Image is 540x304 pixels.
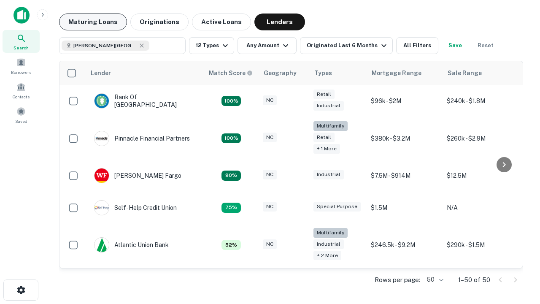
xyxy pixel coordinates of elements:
[3,30,40,53] a: Search
[94,131,190,146] div: Pinnacle Financial Partners
[367,61,443,85] th: Mortgage Range
[442,37,469,54] button: Save your search to get updates of matches that match your search criteria.
[263,202,277,212] div: NC
[259,61,309,85] th: Geography
[458,275,490,285] p: 1–50 of 50
[367,117,443,160] td: $380k - $3.2M
[91,68,111,78] div: Lender
[204,61,259,85] th: Capitalize uses an advanced AI algorithm to match your search with the best lender. The match sco...
[3,54,40,77] a: Borrowers
[443,61,518,85] th: Sale Range
[313,239,344,249] div: Industrial
[94,168,109,183] img: picture
[367,160,443,192] td: $7.5M - $914M
[3,103,40,126] a: Saved
[313,170,344,179] div: Industrial
[11,69,31,76] span: Borrowers
[238,37,297,54] button: Any Amount
[313,202,361,212] div: Special Purpose
[94,94,109,108] img: picture
[448,68,482,78] div: Sale Range
[472,37,499,54] button: Reset
[86,61,204,85] th: Lender
[313,90,335,99] div: Retail
[498,209,540,250] iframe: Chat Widget
[300,37,393,54] button: Originated Last 6 Months
[209,68,251,78] h6: Match Score
[94,238,109,252] img: picture
[94,131,109,146] img: picture
[367,224,443,266] td: $246.5k - $9.2M
[94,200,177,215] div: Self-help Credit Union
[221,240,241,250] div: Matching Properties: 7, hasApolloMatch: undefined
[367,85,443,117] td: $96k - $2M
[94,93,195,109] div: Bank Of [GEOGRAPHIC_DATA]
[221,171,241,181] div: Matching Properties: 12, hasApolloMatch: undefined
[313,133,335,142] div: Retail
[443,85,518,117] td: $240k - $1.8M
[313,121,348,131] div: Multifamily
[309,61,367,85] th: Types
[94,168,181,183] div: [PERSON_NAME] Fargo
[264,68,297,78] div: Geography
[313,251,341,261] div: + 2 more
[13,7,30,24] img: capitalize-icon.png
[73,42,137,49] span: [PERSON_NAME][GEOGRAPHIC_DATA], [GEOGRAPHIC_DATA]
[221,203,241,213] div: Matching Properties: 10, hasApolloMatch: undefined
[15,118,27,125] span: Saved
[396,37,438,54] button: All Filters
[13,93,30,100] span: Contacts
[443,117,518,160] td: $260k - $2.9M
[367,192,443,224] td: $1.5M
[263,95,277,105] div: NC
[307,41,389,51] div: Originated Last 6 Months
[192,14,251,30] button: Active Loans
[314,68,332,78] div: Types
[221,133,241,144] div: Matching Properties: 24, hasApolloMatch: undefined
[424,274,445,286] div: 50
[263,133,277,142] div: NC
[3,79,40,102] a: Contacts
[313,101,344,111] div: Industrial
[189,37,234,54] button: 12 Types
[221,96,241,106] div: Matching Properties: 14, hasApolloMatch: undefined
[375,275,420,285] p: Rows per page:
[94,201,109,215] img: picture
[94,237,169,252] div: Atlantic Union Bank
[59,14,127,30] button: Maturing Loans
[443,224,518,266] td: $290k - $1.5M
[263,170,277,179] div: NC
[209,68,253,78] div: Capitalize uses an advanced AI algorithm to match your search with the best lender. The match sco...
[254,14,305,30] button: Lenders
[130,14,189,30] button: Originations
[313,228,348,238] div: Multifamily
[13,44,29,51] span: Search
[263,239,277,249] div: NC
[443,192,518,224] td: N/A
[372,68,421,78] div: Mortgage Range
[443,160,518,192] td: $12.5M
[313,144,340,154] div: + 1 more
